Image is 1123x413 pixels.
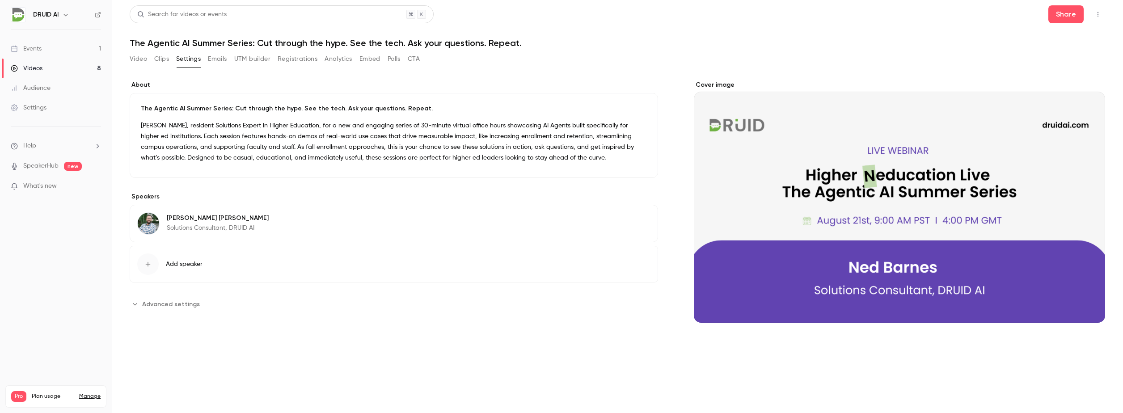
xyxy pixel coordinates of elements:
div: Ned Barnes[PERSON_NAME] [PERSON_NAME]Solutions Consultant, DRUID AI [130,205,658,242]
a: SpeakerHub [23,161,59,171]
section: Cover image [694,80,1105,323]
div: Events [11,44,42,53]
button: Top Bar Actions [1091,7,1105,21]
button: Polls [388,52,401,66]
p: Solutions Consultant, DRUID AI [167,223,269,232]
button: Advanced settings [130,297,205,311]
button: Share [1048,5,1084,23]
span: Advanced settings [142,299,200,309]
label: Cover image [694,80,1105,89]
img: Ned Barnes [138,213,159,234]
button: Registrations [278,52,317,66]
span: Plan usage [32,393,74,400]
button: CTA [408,52,420,66]
p: [PERSON_NAME], resident Solutions Expert in Higher Education, for a new and engaging series of 30... [141,120,647,163]
a: Manage [79,393,101,400]
section: Advanced settings [130,297,658,311]
h1: The Agentic AI Summer Series: Cut through the hype. See the tech. Ask your questions. Repeat. [130,38,1105,48]
button: Settings [176,52,201,66]
div: Settings [11,103,46,112]
span: What's new [23,181,57,191]
div: Search for videos or events [137,10,227,19]
iframe: Noticeable Trigger [90,182,101,190]
span: new [64,162,82,171]
button: Analytics [325,52,352,66]
button: Clips [154,52,169,66]
li: help-dropdown-opener [11,141,101,151]
p: [PERSON_NAME] [PERSON_NAME] [167,214,269,223]
p: The Agentic AI Summer Series: Cut through the hype. See the tech. Ask your questions. Repeat. [141,104,647,113]
div: Videos [11,64,42,73]
h6: DRUID AI [33,10,59,19]
button: UTM builder [234,52,270,66]
button: Video [130,52,147,66]
button: Add speaker [130,246,658,282]
span: Pro [11,391,26,402]
label: About [130,80,658,89]
span: Add speaker [166,260,203,269]
button: Embed [359,52,380,66]
button: Emails [208,52,227,66]
img: DRUID AI [11,8,25,22]
label: Speakers [130,192,658,201]
span: Help [23,141,36,151]
div: Audience [11,84,51,93]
